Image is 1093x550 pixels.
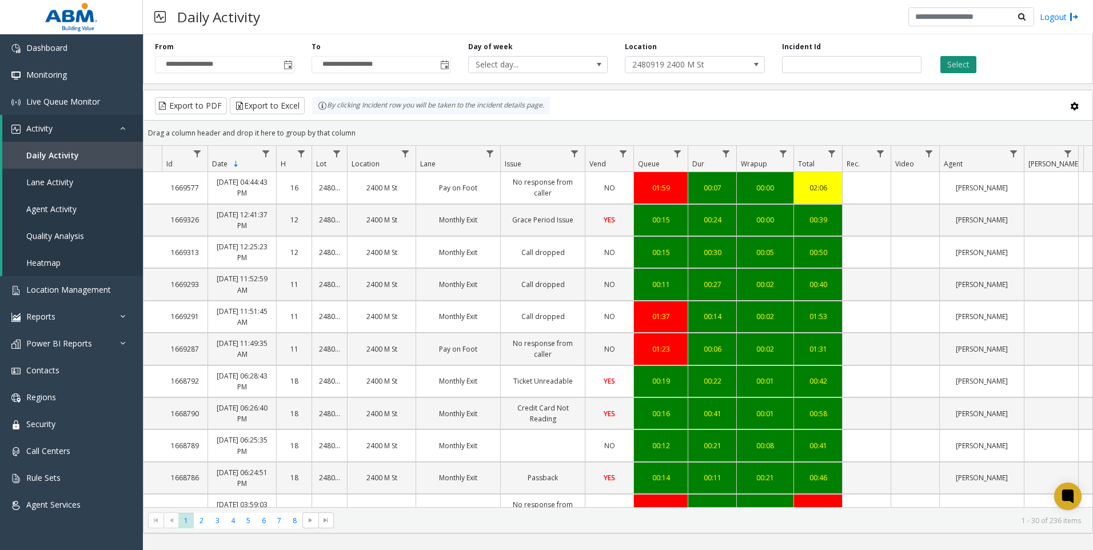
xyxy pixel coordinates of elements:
[256,513,272,528] span: Page 6
[801,472,835,483] a: 00:46
[319,408,340,419] a: 2480919
[801,279,835,290] a: 00:40
[169,408,201,419] a: 1668790
[947,311,1017,322] a: [PERSON_NAME]
[169,247,201,258] a: 1669313
[316,159,326,169] span: Lot
[468,42,513,52] label: Day of week
[354,408,409,419] a: 2400 M St
[169,440,201,451] a: 1668789
[922,146,937,161] a: Video Filter Menu
[215,499,269,521] a: [DATE] 03:59:03 PM
[947,279,1017,290] a: [PERSON_NAME]
[641,344,681,354] div: 01:23
[11,447,21,456] img: 'icon'
[312,97,550,114] div: By clicking Incident row you will be taken to the incident details page.
[508,214,578,225] a: Grace Period Issue
[616,146,631,161] a: Vend Filter Menu
[592,279,627,290] a: NO
[641,247,681,258] a: 00:15
[26,392,56,402] span: Regions
[2,142,143,169] a: Daily Activity
[744,214,787,225] div: 00:00
[11,313,21,322] img: 'icon'
[319,182,340,193] a: 2480919
[801,505,835,516] a: 03:15
[695,376,729,386] a: 00:22
[423,472,493,483] a: Monthly Exit
[154,3,166,31] img: pageIcon
[354,344,409,354] a: 2400 M St
[592,408,627,419] a: YES
[284,344,305,354] a: 11
[1070,11,1079,23] img: logout
[604,409,615,419] span: YES
[508,472,578,483] a: Passback
[26,204,77,214] span: Agent Activity
[1028,159,1080,169] span: [PERSON_NAME]
[744,247,787,258] div: 00:05
[169,505,201,516] a: 1668619
[947,344,1017,354] a: [PERSON_NAME]
[695,311,729,322] a: 00:14
[169,182,201,193] a: 1669577
[1060,146,1076,161] a: Parker Filter Menu
[241,513,256,528] span: Page 5
[1006,146,1022,161] a: Agent Filter Menu
[210,513,225,528] span: Page 3
[215,435,269,456] a: [DATE] 06:25:35 PM
[284,505,305,516] a: 15
[744,344,787,354] div: 00:02
[641,214,681,225] div: 00:15
[508,311,578,322] a: Call dropped
[508,376,578,386] a: Ticket Unreadable
[26,257,61,268] span: Heatmap
[284,376,305,386] a: 18
[319,214,340,225] a: 2480919
[776,146,791,161] a: Wrapup Filter Menu
[508,499,578,521] a: No response from caller
[744,279,787,290] div: 00:02
[824,146,840,161] a: Total Filter Menu
[272,513,287,528] span: Page 7
[641,311,681,322] div: 01:37
[641,408,681,419] a: 00:16
[215,402,269,424] a: [DATE] 06:26:40 PM
[469,57,580,73] span: Select day...
[11,98,21,107] img: 'icon'
[423,408,493,419] a: Monthly Exit
[641,505,681,516] a: 03:02
[306,516,315,525] span: Go to the next page
[2,222,143,249] a: Quality Analysis
[232,160,241,169] span: Sortable
[319,279,340,290] a: 2480919
[319,376,340,386] a: 2480919
[155,97,227,114] button: Export to PDF
[26,284,111,295] span: Location Management
[744,311,787,322] div: 00:02
[947,182,1017,193] a: [PERSON_NAME]
[26,499,81,510] span: Agent Services
[287,513,302,528] span: Page 8
[592,214,627,225] a: YES
[604,473,615,483] span: YES
[508,279,578,290] a: Call dropped
[947,214,1017,225] a: [PERSON_NAME]
[801,311,835,322] a: 01:53
[505,159,521,169] span: Issue
[782,42,821,52] label: Incident Id
[801,408,835,419] a: 00:58
[604,248,615,257] span: NO
[589,159,606,169] span: Vend
[508,177,578,198] a: No response from caller
[319,472,340,483] a: 2480919
[212,159,228,169] span: Date
[695,214,729,225] a: 00:24
[354,279,409,290] a: 2400 M St
[947,472,1017,483] a: [PERSON_NAME]
[940,56,976,73] button: Select
[26,311,55,322] span: Reports
[215,467,269,489] a: [DATE] 06:24:51 PM
[284,408,305,419] a: 18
